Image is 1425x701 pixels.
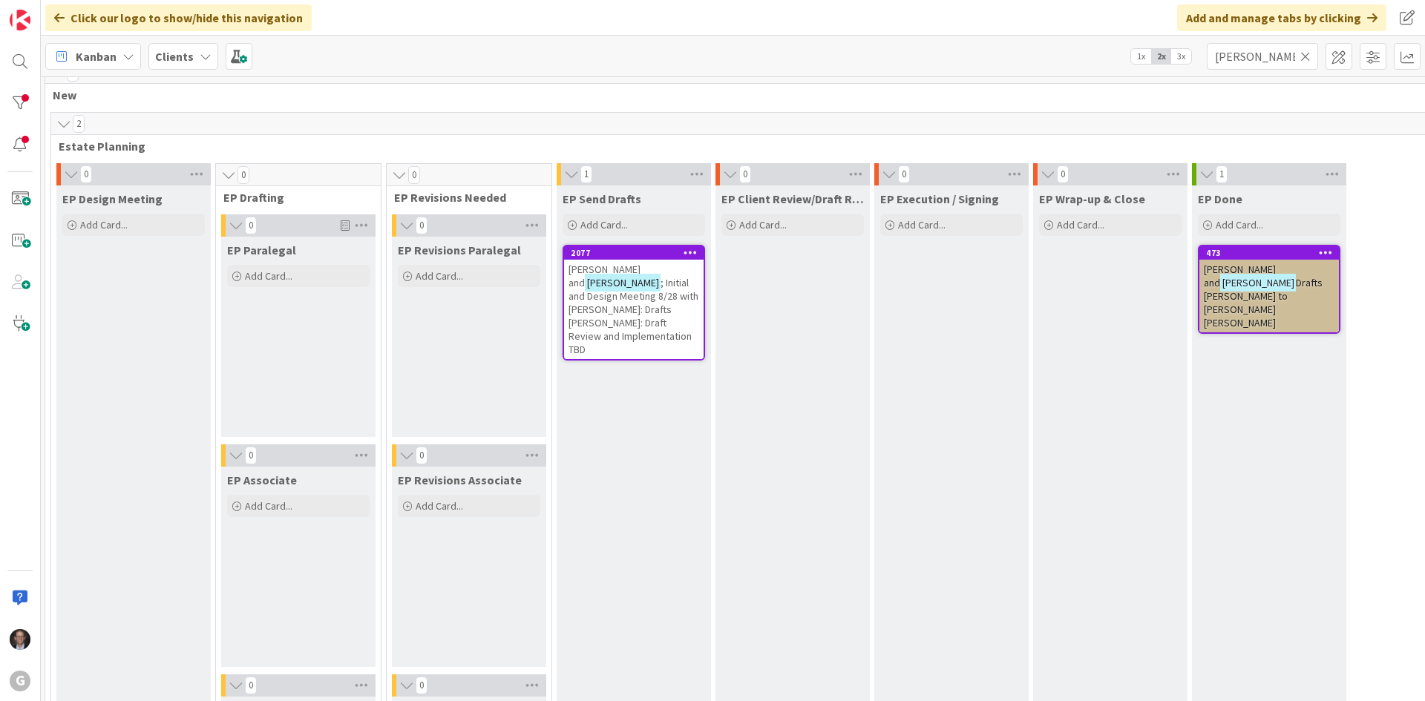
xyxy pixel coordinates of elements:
[245,447,257,464] span: 0
[569,263,641,289] span: [PERSON_NAME] and
[563,191,641,206] span: EP Send Drafts
[45,4,312,31] div: Click our logo to show/hide this navigation
[739,218,787,231] span: Add Card...
[580,165,592,183] span: 1
[227,243,296,257] span: EP Paralegal
[1039,191,1145,206] span: EP Wrap-up & Close
[571,248,704,258] div: 2077
[245,499,292,513] span: Add Card...
[416,447,427,464] span: 0
[408,166,420,184] span: 0
[585,274,661,291] mark: [PERSON_NAME]
[10,629,30,650] img: JT
[62,191,163,206] span: EP Design Meeting
[416,677,427,694] span: 0
[394,190,533,205] span: EP Revisions Needed
[416,217,427,234] span: 0
[155,49,194,64] b: Clients
[245,677,257,694] span: 0
[1199,246,1339,332] div: 473[PERSON_NAME] and[PERSON_NAME]Drafts [PERSON_NAME] to [PERSON_NAME] [PERSON_NAME]
[1216,165,1228,183] span: 1
[73,115,85,133] span: 2
[563,245,705,361] a: 2077[PERSON_NAME] and[PERSON_NAME]; Initial and Design Meeting 8/28 with [PERSON_NAME]: Drafts [P...
[880,191,999,206] span: EP Execution / Signing
[1204,276,1323,329] span: Drafts [PERSON_NAME] to [PERSON_NAME] [PERSON_NAME]
[237,166,249,184] span: 0
[80,165,92,183] span: 0
[1171,49,1191,64] span: 3x
[245,217,257,234] span: 0
[1057,218,1104,231] span: Add Card...
[1220,274,1296,291] mark: [PERSON_NAME]
[1131,49,1151,64] span: 1x
[898,165,910,183] span: 0
[1198,191,1242,206] span: EP Done
[245,269,292,283] span: Add Card...
[569,276,698,356] span: ; Initial and Design Meeting 8/28 with [PERSON_NAME]: Drafts [PERSON_NAME]: Draft Review and Impl...
[898,218,946,231] span: Add Card...
[564,246,704,260] div: 2077
[80,218,128,231] span: Add Card...
[1177,4,1386,31] div: Add and manage tabs by clicking
[1204,263,1276,289] span: [PERSON_NAME] and
[10,671,30,691] div: G
[398,243,521,257] span: EP Revisions Paralegal
[416,499,463,513] span: Add Card...
[721,191,864,206] span: EP Client Review/Draft Review Meeting
[223,190,362,205] span: EP Drafting
[580,218,628,231] span: Add Card...
[564,246,704,359] div: 2077[PERSON_NAME] and[PERSON_NAME]; Initial and Design Meeting 8/28 with [PERSON_NAME]: Drafts [P...
[1216,218,1263,231] span: Add Card...
[398,473,522,487] span: EP Revisions Associate
[10,10,30,30] img: Visit kanbanzone.com
[1151,49,1171,64] span: 2x
[416,269,463,283] span: Add Card...
[1057,165,1069,183] span: 0
[76,47,117,65] span: Kanban
[739,165,751,183] span: 0
[1206,248,1339,258] div: 473
[227,473,297,487] span: EP Associate
[1198,245,1340,334] a: 473[PERSON_NAME] and[PERSON_NAME]Drafts [PERSON_NAME] to [PERSON_NAME] [PERSON_NAME]
[1207,43,1318,70] input: Quick Filter...
[1199,246,1339,260] div: 473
